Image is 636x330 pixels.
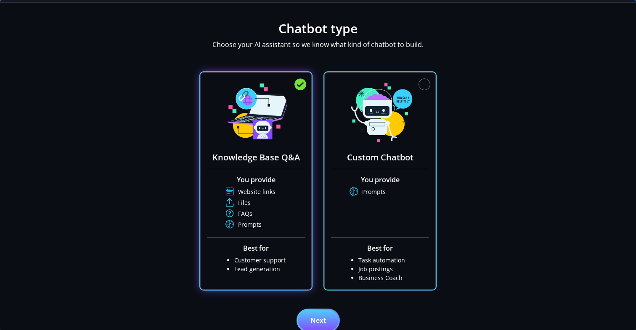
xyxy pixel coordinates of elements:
[225,209,305,218] li: FAQs
[358,273,429,282] li: Business Coach
[225,220,305,229] li: Prompts
[331,152,429,169] h4: Custom Chatbot
[331,244,429,252] h5: Best for
[234,265,305,273] li: Lead generation
[350,187,429,196] li: Prompts
[347,79,414,152] img: agent-custom.svg
[225,198,305,207] li: Files
[223,79,290,152] img: agent-knowledge_base.svg
[207,244,305,252] h5: Best for
[358,256,429,265] li: Task automation
[207,152,305,169] h4: Knowledge Base Q&A
[234,256,305,265] li: Customer support
[138,21,498,36] h1: Chatbot type
[331,176,429,184] h5: You provide
[138,39,498,50] p: Choose your AI assistant so we know what kind of chatbot to build.
[207,176,305,184] h5: You provide
[358,265,429,273] li: Job postings
[225,187,305,196] li: Website links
